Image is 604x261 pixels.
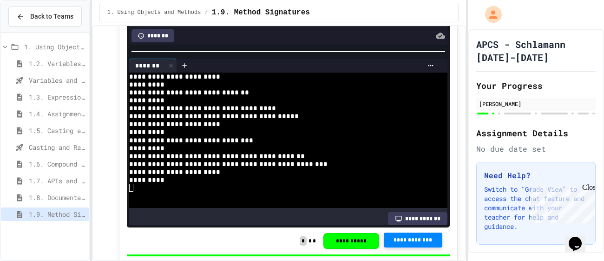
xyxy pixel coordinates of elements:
[29,92,85,102] span: 1.3. Expressions and Output [New]
[29,126,85,135] span: 1.5. Casting and Ranges of Values
[475,4,504,25] div: My Account
[484,185,588,231] p: Switch to "Grade View" to access the chat feature and communicate with your teacher for help and ...
[29,193,85,202] span: 1.8. Documentation with Comments and Preconditions
[476,143,596,154] div: No due date set
[484,170,588,181] h3: Need Help?
[4,4,64,59] div: Chat with us now!Close
[479,100,593,108] div: [PERSON_NAME]
[29,159,85,169] span: 1.6. Compound Assignment Operators
[212,7,310,18] span: 1.9. Method Signatures
[29,59,85,68] span: 1.2. Variables and Data Types
[30,12,73,21] span: Back to Teams
[204,9,208,16] span: /
[29,176,85,186] span: 1.7. APIs and Libraries
[107,9,201,16] span: 1. Using Objects and Methods
[29,75,85,85] span: Variables and Data Types - Quiz
[565,224,595,252] iframe: chat widget
[24,42,85,52] span: 1. Using Objects and Methods
[527,183,595,223] iframe: chat widget
[476,38,596,64] h1: APCS - Schlamann [DATE]-[DATE]
[29,209,85,219] span: 1.9. Method Signatures
[29,142,85,152] span: Casting and Ranges of variables - Quiz
[29,109,85,119] span: 1.4. Assignment and Input
[476,79,596,92] h2: Your Progress
[476,127,596,140] h2: Assignment Details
